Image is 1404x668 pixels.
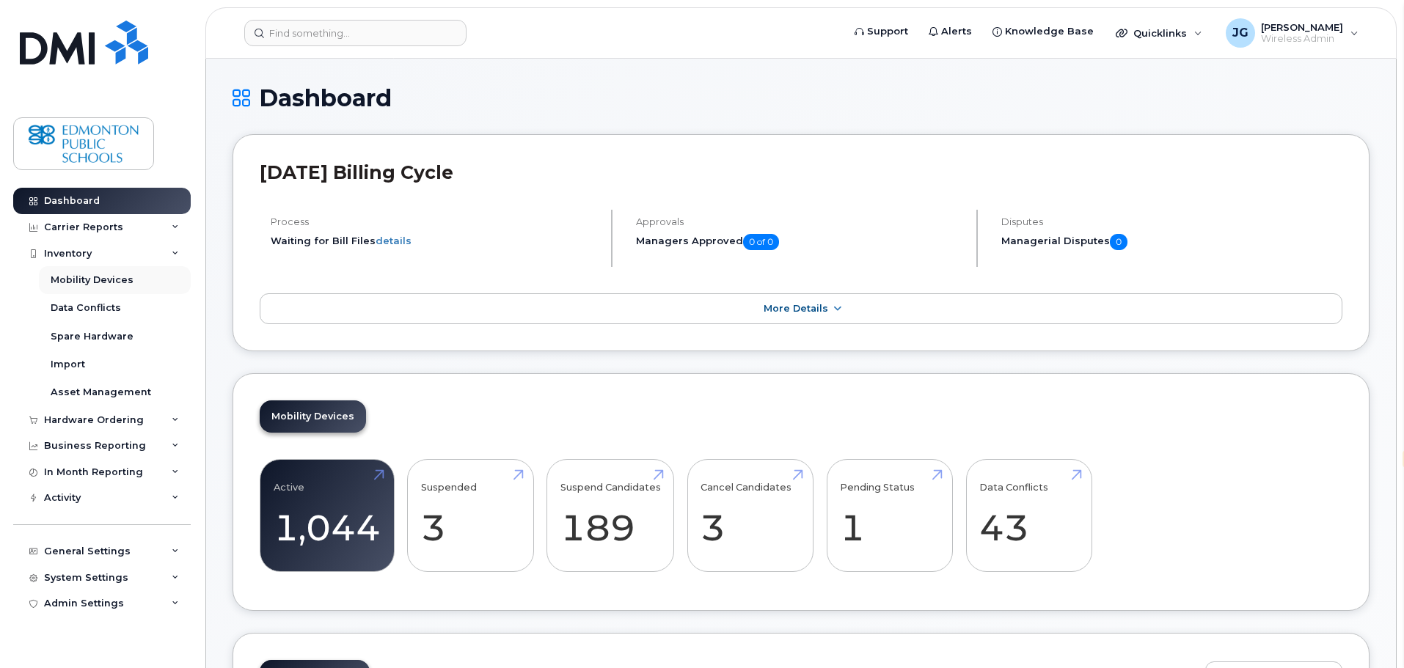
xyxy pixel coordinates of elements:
[636,216,964,227] h4: Approvals
[271,216,599,227] h4: Process
[233,85,1370,111] h1: Dashboard
[1110,234,1127,250] span: 0
[560,467,661,564] a: Suspend Candidates 189
[260,161,1342,183] h2: [DATE] Billing Cycle
[271,234,599,248] li: Waiting for Bill Files
[1001,234,1342,250] h5: Managerial Disputes
[979,467,1078,564] a: Data Conflicts 43
[274,467,381,564] a: Active 1,044
[764,303,828,314] span: More Details
[840,467,939,564] a: Pending Status 1
[1001,216,1342,227] h4: Disputes
[260,400,366,433] a: Mobility Devices
[421,467,520,564] a: Suspended 3
[701,467,800,564] a: Cancel Candidates 3
[376,235,412,246] a: details
[743,234,779,250] span: 0 of 0
[636,234,964,250] h5: Managers Approved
